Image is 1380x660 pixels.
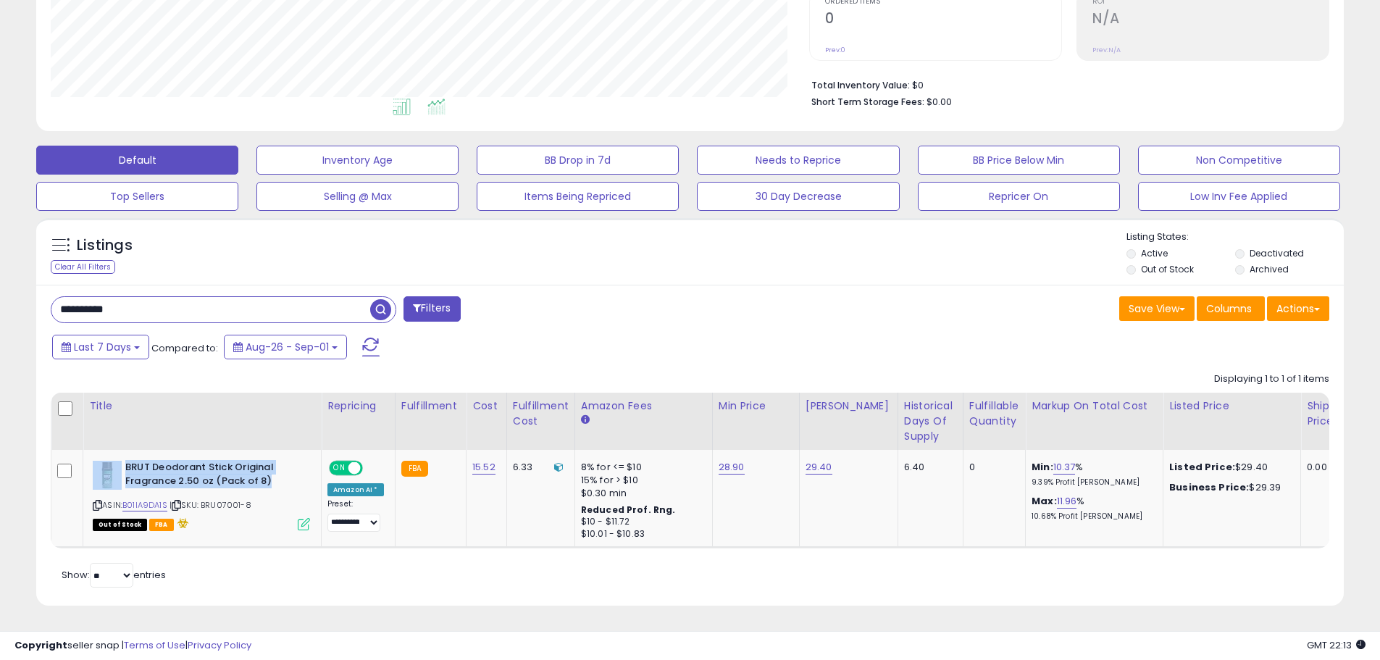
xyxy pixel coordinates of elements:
div: Historical Days Of Supply [904,398,957,444]
button: Aug-26 - Sep-01 [224,335,347,359]
div: Min Price [719,398,793,414]
span: OFF [361,462,384,475]
div: 6.40 [904,461,952,474]
button: Non Competitive [1138,146,1340,175]
a: 10.37 [1053,460,1076,475]
div: Preset: [327,499,384,532]
button: BB Drop in 7d [477,146,679,175]
small: FBA [401,461,428,477]
small: Amazon Fees. [581,414,590,427]
button: Top Sellers [36,182,238,211]
a: 15.52 [472,460,495,475]
li: $0 [811,75,1318,93]
span: $0.00 [927,95,952,109]
b: Listed Price: [1169,460,1235,474]
div: Amazon Fees [581,398,706,414]
button: Actions [1267,296,1329,321]
button: Items Being Repriced [477,182,679,211]
button: Default [36,146,238,175]
a: B01IA9DA1S [122,499,167,511]
a: Privacy Policy [188,638,251,652]
b: Short Term Storage Fees: [811,96,924,108]
button: Inventory Age [256,146,459,175]
button: Repricer On [918,182,1120,211]
button: Columns [1197,296,1265,321]
a: Terms of Use [124,638,185,652]
span: Compared to: [151,341,218,355]
div: Ship Price [1307,398,1336,429]
button: Needs to Reprice [697,146,899,175]
span: Columns [1206,301,1252,316]
div: Cost [472,398,501,414]
p: 9.39% Profit [PERSON_NAME] [1032,477,1152,488]
div: ASIN: [93,461,310,529]
h5: Listings [77,235,133,256]
div: 6.33 [513,461,564,474]
label: Archived [1250,263,1289,275]
button: Selling @ Max [256,182,459,211]
div: [PERSON_NAME] [806,398,892,414]
a: 11.96 [1057,494,1077,509]
i: hazardous material [174,518,189,528]
label: Active [1141,247,1168,259]
button: Filters [403,296,460,322]
th: The percentage added to the cost of goods (COGS) that forms the calculator for Min & Max prices. [1026,393,1163,450]
span: Aug-26 - Sep-01 [246,340,329,354]
h2: 0 [825,10,1061,30]
a: 28.90 [719,460,745,475]
button: Save View [1119,296,1195,321]
div: Amazon AI * [327,483,384,496]
div: Clear All Filters [51,260,115,274]
div: Fulfillable Quantity [969,398,1019,429]
img: 419Es-A++NL._SL40_.jpg [93,461,122,490]
div: 0 [969,461,1014,474]
small: Prev: 0 [825,46,845,54]
div: 8% for <= $10 [581,461,701,474]
div: $10 - $11.72 [581,516,701,528]
button: Low Inv Fee Applied [1138,182,1340,211]
p: Listing States: [1126,230,1344,244]
div: $29.40 [1169,461,1289,474]
span: Show: entries [62,568,166,582]
button: 30 Day Decrease [697,182,899,211]
h2: N/A [1092,10,1329,30]
div: Repricing [327,398,389,414]
button: Last 7 Days [52,335,149,359]
p: 10.68% Profit [PERSON_NAME] [1032,511,1152,522]
div: $29.39 [1169,481,1289,494]
div: 0.00 [1307,461,1331,474]
span: Last 7 Days [74,340,131,354]
span: | SKU: BRU07001-8 [170,499,251,511]
strong: Copyright [14,638,67,652]
div: % [1032,495,1152,522]
div: Fulfillment [401,398,460,414]
span: 2025-09-9 22:13 GMT [1307,638,1366,652]
span: FBA [149,519,174,531]
b: Business Price: [1169,480,1249,494]
div: Displaying 1 to 1 of 1 items [1214,372,1329,386]
button: BB Price Below Min [918,146,1120,175]
div: Markup on Total Cost [1032,398,1157,414]
div: Listed Price [1169,398,1295,414]
small: Prev: N/A [1092,46,1121,54]
b: Total Inventory Value: [811,79,910,91]
label: Out of Stock [1141,263,1194,275]
div: $0.30 min [581,487,701,500]
b: Max: [1032,494,1057,508]
b: Reduced Prof. Rng. [581,504,676,516]
span: All listings that are currently out of stock and unavailable for purchase on Amazon [93,519,147,531]
b: BRUT Deodorant Stick Original Fragrance 2.50 oz (Pack of 8) [125,461,301,491]
span: ON [330,462,348,475]
div: % [1032,461,1152,488]
div: seller snap | | [14,639,251,653]
div: $10.01 - $10.83 [581,528,701,540]
label: Deactivated [1250,247,1304,259]
div: Fulfillment Cost [513,398,569,429]
div: 15% for > $10 [581,474,701,487]
div: Title [89,398,315,414]
b: Min: [1032,460,1053,474]
a: 29.40 [806,460,832,475]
